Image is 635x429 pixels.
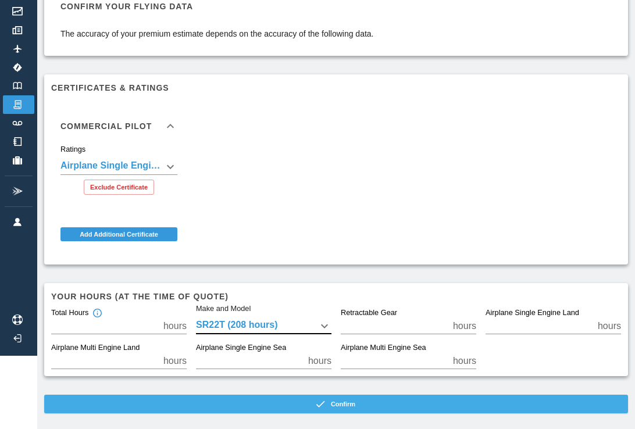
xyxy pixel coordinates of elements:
h6: Certificates & Ratings [51,81,621,94]
label: Airplane Single Engine Land [486,308,579,319]
p: hours [163,319,187,333]
p: hours [163,354,187,368]
label: Airplane Single Engine Sea [196,343,286,353]
div: SR22T (208 hours) [196,318,331,334]
label: Ratings [60,144,85,155]
div: Total Hours [51,308,102,319]
p: hours [453,354,476,368]
h6: Commercial Pilot [60,122,152,130]
label: Airplane Multi Engine Land [51,343,140,353]
label: Retractable Gear [341,308,397,319]
h6: Your hours (at the time of quote) [51,290,621,303]
button: Exclude Certificate [84,180,154,195]
div: Commercial Pilot [51,145,187,204]
div: Airplane Single Engine Land + 2 more [60,159,177,175]
label: Airplane Multi Engine Sea [341,343,426,353]
p: hours [308,354,331,368]
button: Confirm [44,395,628,413]
p: hours [598,319,621,333]
p: hours [453,319,476,333]
div: Commercial Pilot [51,108,187,145]
p: The accuracy of your premium estimate depends on the accuracy of the following data. [60,28,374,40]
button: Add Additional Certificate [60,227,177,241]
svg: Total hours in fixed-wing aircraft [92,308,102,319]
label: Make and Model [196,303,251,314]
